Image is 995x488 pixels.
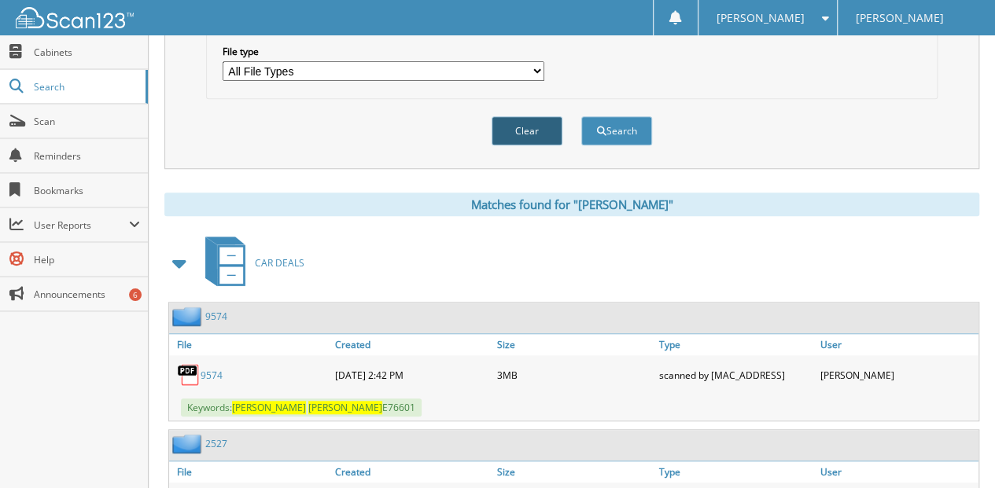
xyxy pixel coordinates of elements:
[177,363,201,387] img: PDF.png
[172,306,205,326] img: folder2.png
[492,116,562,145] button: Clear
[205,310,227,323] a: 9574
[654,461,816,482] a: Type
[916,413,995,488] iframe: Chat Widget
[201,369,223,382] a: 9574
[34,46,140,59] span: Cabinets
[816,334,978,355] a: User
[34,80,138,94] span: Search
[169,334,331,355] a: File
[654,334,816,355] a: Type
[34,253,140,266] span: Help
[205,437,227,450] a: 2527
[181,398,422,416] span: Keywords: E76601
[223,45,544,58] label: File type
[331,359,493,391] div: [DATE] 2:42 PM
[172,434,205,453] img: folder2.png
[196,232,304,294] a: CAR DEALS
[34,149,140,163] span: Reminders
[34,184,140,197] span: Bookmarks
[581,116,652,145] button: Search
[255,256,304,270] span: CAR DEALS
[34,218,129,232] span: User Reports
[493,359,655,391] div: 3MB
[331,461,493,482] a: Created
[169,461,331,482] a: File
[716,13,804,23] span: [PERSON_NAME]
[331,334,493,355] a: Created
[816,359,978,391] div: [PERSON_NAME]
[816,461,978,482] a: User
[164,193,979,216] div: Matches found for "[PERSON_NAME]"
[493,461,655,482] a: Size
[34,288,140,301] span: Announcements
[129,288,142,301] div: 6
[308,401,382,414] span: [PERSON_NAME]
[654,359,816,391] div: scanned by [MAC_ADDRESS]
[34,115,140,128] span: Scan
[493,334,655,355] a: Size
[856,13,944,23] span: [PERSON_NAME]
[16,7,134,28] img: scan123-logo-white.svg
[232,401,306,414] span: [PERSON_NAME]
